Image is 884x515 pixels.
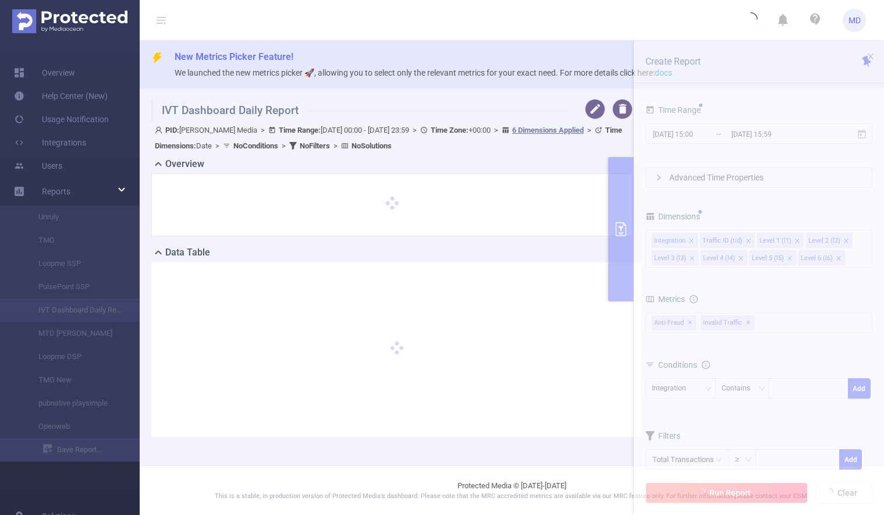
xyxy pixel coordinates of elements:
span: > [409,126,420,134]
u: 6 Dimensions Applied [512,126,584,134]
b: No Filters [300,141,330,150]
h2: Overview [165,157,204,171]
i: icon: close [867,52,875,61]
h2: Data Table [165,246,210,260]
a: Usage Notification [14,108,109,131]
i: icon: loading [744,12,758,29]
span: We launched the new metrics picker 🚀, allowing you to select only the relevant metrics for your e... [175,68,672,77]
span: > [212,141,223,150]
button: icon: close [867,50,875,63]
span: > [584,126,595,134]
span: > [330,141,341,150]
span: > [257,126,268,134]
a: Help Center (New) [14,84,108,108]
b: No Conditions [233,141,278,150]
a: docs [655,68,672,77]
a: Overview [14,61,75,84]
span: > [278,141,289,150]
b: PID: [165,126,179,134]
i: icon: thunderbolt [151,52,163,64]
p: This is a stable, in production version of Protected Media's dashboard. Please note that the MRC ... [169,492,855,502]
h1: IVT Dashboard Daily Report [151,99,569,122]
i: icon: user [155,126,165,134]
span: MD [849,9,861,32]
span: Reports [42,187,70,196]
b: No Solutions [352,141,392,150]
a: Users [14,154,62,177]
footer: Protected Media © [DATE]-[DATE] [140,466,884,515]
b: Time Range: [279,126,321,134]
span: New Metrics Picker Feature! [175,51,293,62]
span: [PERSON_NAME] Media [DATE] 00:00 - [DATE] 23:59 +00:00 [155,126,622,150]
a: Integrations [14,131,86,154]
img: Protected Media [12,9,127,33]
span: > [491,126,502,134]
b: Time Zone: [431,126,468,134]
a: Reports [42,180,70,203]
